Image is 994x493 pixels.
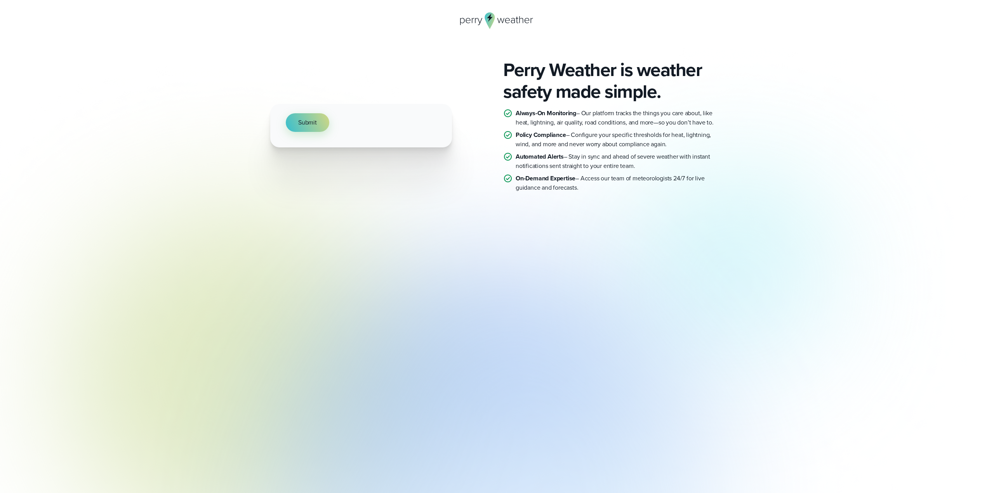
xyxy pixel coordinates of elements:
strong: Automated Alerts [516,152,564,161]
strong: Always-On Monitoring [516,109,576,118]
p: – Access our team of meteorologists 24/7 for live guidance and forecasts. [516,174,724,192]
p: – Configure your specific thresholds for heat, lightning, wind, and more and never worry about co... [516,130,724,149]
p: – Stay in sync and ahead of severe weather with instant notifications sent straight to your entir... [516,152,724,171]
button: Submit [286,113,329,132]
span: Submit [298,118,317,127]
strong: On-Demand Expertise [516,174,575,183]
p: – Our platform tracks the things you care about, like heat, lightning, air quality, road conditio... [516,109,724,127]
h2: Perry Weather is weather safety made simple. [503,59,724,102]
strong: Policy Compliance [516,130,566,139]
